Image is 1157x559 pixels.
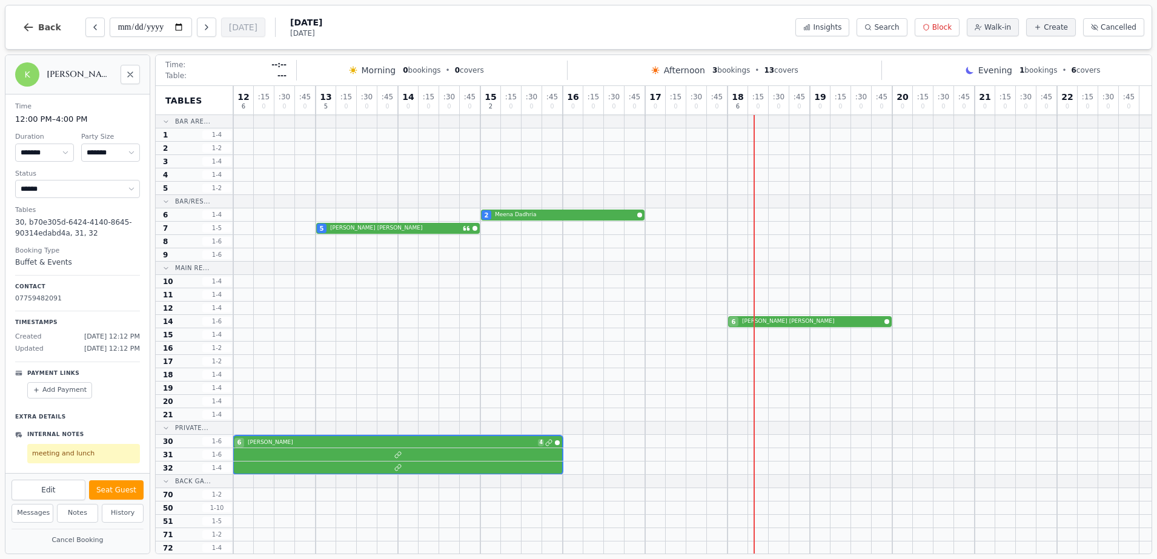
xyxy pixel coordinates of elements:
span: : 45 [546,93,558,101]
span: 0 [447,104,451,110]
span: 11 [163,290,173,300]
span: 16 [163,343,173,353]
span: 20 [897,93,908,101]
button: Back [13,13,71,42]
span: bookings [1019,65,1057,75]
span: 20 [163,397,173,406]
span: : 15 [1082,93,1093,101]
span: [DATE] 12:12 PM [84,332,140,342]
span: : 15 [423,93,434,101]
span: covers [455,65,484,75]
p: Extra Details [15,408,140,422]
span: 1 [1019,66,1024,74]
span: : 45 [464,93,476,101]
p: 07759482091 [15,294,140,304]
p: Payment Links [27,369,79,378]
span: 0 [455,66,460,74]
span: 13 [320,93,331,101]
span: 32 [163,463,173,473]
span: 12 [237,93,249,101]
span: 1 - 6 [202,237,231,246]
span: • [755,65,759,75]
button: Seat Guest [89,480,144,500]
span: : 30 [938,93,949,101]
span: 12 [163,303,173,313]
span: : 15 [340,93,352,101]
span: : 45 [299,93,311,101]
span: : 15 [505,93,517,101]
button: Block [915,18,960,36]
span: 0 [1086,104,1089,110]
button: Cancelled [1083,18,1144,36]
span: 6 [1072,66,1076,74]
span: 19 [163,383,173,393]
p: meeting and lunch [32,449,135,459]
span: 1 - 4 [202,210,231,219]
span: 0 [756,104,760,110]
span: Back Ga... [175,477,211,486]
span: 18 [163,370,173,380]
p: Contact [15,283,140,291]
span: 1 - 2 [202,343,231,352]
span: 0 [365,104,368,110]
button: [DATE] [221,18,265,37]
span: [PERSON_NAME] [PERSON_NAME] [742,317,882,326]
span: 0 [921,104,924,110]
span: 1 - 2 [202,184,231,193]
span: : 15 [835,93,846,101]
span: 0 [1127,104,1130,110]
span: 1 - 4 [202,370,231,379]
span: : 45 [1123,93,1135,101]
span: 1 - 6 [202,250,231,259]
span: 4 [538,439,544,446]
dt: Duration [15,132,74,142]
span: : 30 [279,93,290,101]
span: 15 [485,93,496,101]
span: 0 [941,104,945,110]
span: 0 [509,104,512,110]
span: 0 [529,104,533,110]
span: 0 [571,104,575,110]
h2: [PERSON_NAME] [47,68,113,81]
span: [DATE] 12:12 PM [84,344,140,354]
span: 1 - 5 [202,517,231,526]
span: : 45 [876,93,887,101]
span: 1 - 2 [202,357,231,366]
dt: Time [15,102,140,112]
span: : 30 [691,93,702,101]
span: 2 [489,104,492,110]
button: History [102,504,144,523]
span: [DATE] [290,28,322,38]
span: 1 - 4 [202,397,231,406]
span: Table: [165,71,187,81]
span: 0 [303,104,307,110]
span: 1 - 4 [202,383,231,392]
span: 0 [262,104,265,110]
span: Block [932,22,952,32]
span: 2 [163,144,168,153]
span: : 45 [1041,93,1052,101]
span: 1 - 2 [202,530,231,539]
dt: Booking Type [15,246,140,256]
span: 1 - 4 [202,463,231,472]
span: 0 [1044,104,1048,110]
span: 0 [1003,104,1007,110]
span: 14 [163,317,173,326]
span: Main Re... [175,263,210,273]
span: 0 [344,104,348,110]
span: Cancelled [1101,22,1136,32]
span: 0 [1066,104,1069,110]
span: 0 [859,104,863,110]
span: 21 [979,93,990,101]
span: : 30 [361,93,373,101]
button: Close [121,65,140,84]
span: : 45 [711,93,723,101]
span: Time: [165,60,185,70]
span: Updated [15,344,44,354]
span: 15 [163,330,173,340]
span: 0 [612,104,615,110]
button: Messages [12,504,53,523]
span: 6 [242,104,245,110]
span: 1 - 4 [202,410,231,419]
span: : 30 [1020,93,1032,101]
